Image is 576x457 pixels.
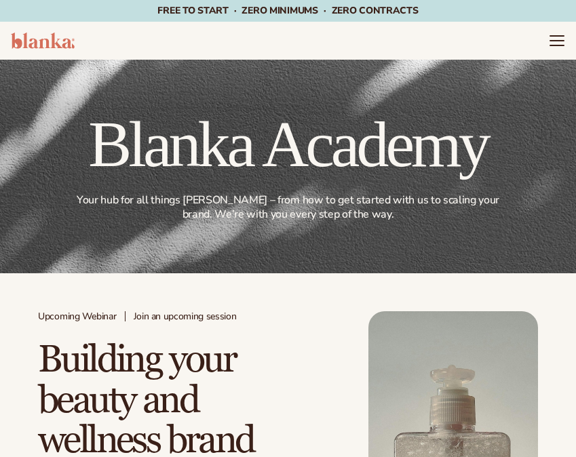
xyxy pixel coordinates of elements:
span: Join an upcoming session [134,311,237,323]
img: logo [11,33,75,49]
span: Upcoming Webinar [38,311,117,323]
p: Your hub for all things [PERSON_NAME] – from how to get started with us to scaling your brand. We... [72,193,505,222]
summary: Menu [549,33,565,49]
h1: Blanka Academy [69,112,507,177]
span: Free to start · ZERO minimums · ZERO contracts [157,4,418,17]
